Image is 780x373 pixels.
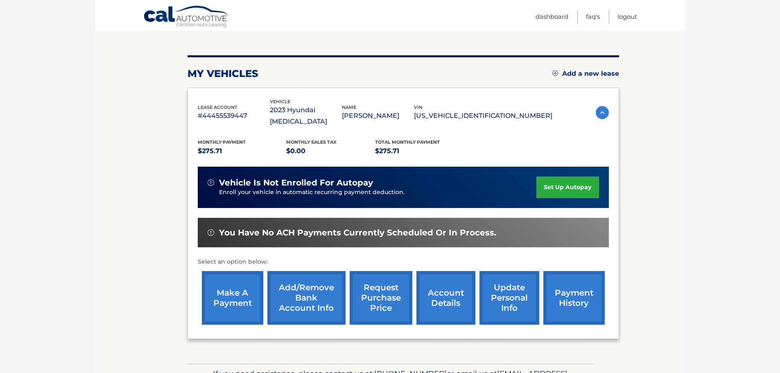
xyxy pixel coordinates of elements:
[208,179,214,186] img: alert-white.svg
[414,110,552,122] p: [US_VEHICLE_IDENTIFICATION_NUMBER]
[617,10,637,23] a: Logout
[198,145,287,157] p: $275.71
[267,271,346,325] a: Add/Remove bank account info
[479,271,539,325] a: update personal info
[198,110,270,122] p: #44455539447
[270,104,342,127] p: 2023 Hyundai [MEDICAL_DATA]
[198,257,609,267] p: Select an option below:
[375,139,440,145] span: Total Monthly Payment
[586,10,600,23] a: FAQ's
[375,145,464,157] p: $275.71
[552,70,619,78] a: Add a new lease
[198,104,237,110] span: lease account
[188,68,258,80] h2: my vehicles
[536,10,568,23] a: Dashboard
[202,271,263,325] a: make a payment
[270,99,290,104] span: vehicle
[143,5,229,29] a: Cal Automotive
[543,271,605,325] a: payment history
[198,139,246,145] span: Monthly Payment
[286,139,337,145] span: Monthly sales Tax
[342,110,414,122] p: [PERSON_NAME]
[208,229,214,236] img: alert-white.svg
[342,104,356,110] span: name
[414,104,423,110] span: vin
[536,176,599,198] a: set up autopay
[416,271,475,325] a: account details
[219,178,373,188] span: vehicle is not enrolled for autopay
[286,145,375,157] p: $0.00
[552,70,558,76] img: add.svg
[219,188,537,197] p: Enroll your vehicle in automatic recurring payment deduction.
[219,228,496,238] span: You have no ACH payments currently scheduled or in process.
[350,271,412,325] a: request purchase price
[596,106,609,119] img: accordion-active.svg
